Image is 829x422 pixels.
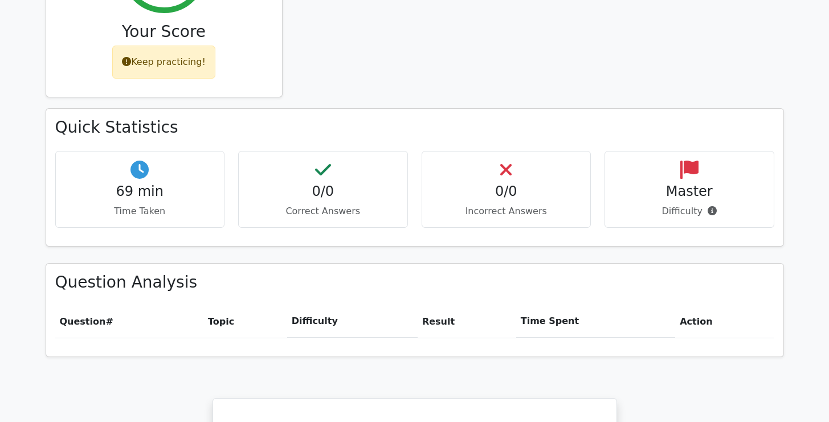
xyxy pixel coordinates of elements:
h3: Question Analysis [55,273,774,292]
h4: Master [614,183,765,200]
div: Keep practicing! [112,46,215,79]
h4: 69 min [65,183,215,200]
span: Question [60,316,106,327]
p: Correct Answers [248,204,398,218]
p: Difficulty [614,204,765,218]
p: Incorrect Answers [431,204,582,218]
th: Action [675,305,774,338]
th: Time Spent [516,305,675,338]
p: Time Taken [65,204,215,218]
th: Difficulty [287,305,418,338]
th: Topic [203,305,287,338]
h3: Quick Statistics [55,118,774,137]
th: Result [418,305,516,338]
h4: 0/0 [431,183,582,200]
h3: Your Score [55,22,273,42]
h4: 0/0 [248,183,398,200]
th: # [55,305,203,338]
